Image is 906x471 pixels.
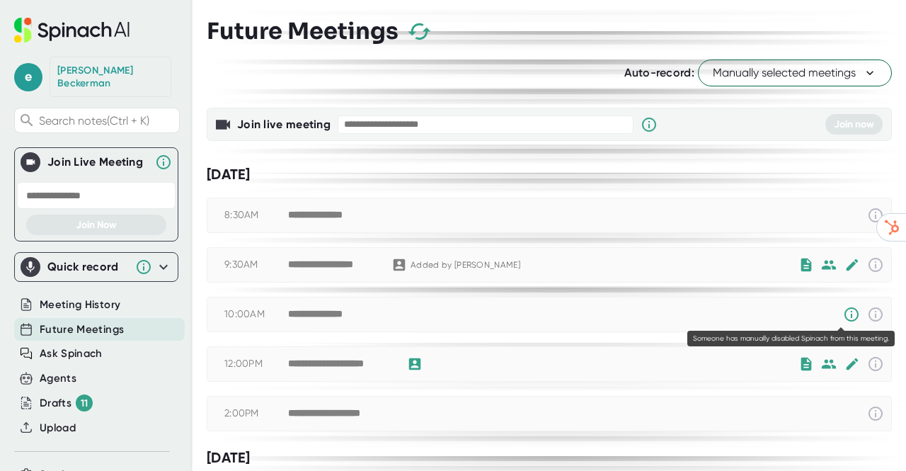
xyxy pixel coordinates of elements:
span: Join Now [76,219,117,231]
div: Quick record [47,260,128,274]
button: Manually selected meetings [698,59,892,86]
button: Upload [40,420,76,436]
b: Join live meeting [237,118,331,131]
div: 12:00PM [224,358,288,370]
span: e [14,63,42,91]
div: Emily Beckerman [57,64,164,89]
div: Drafts [40,395,93,412]
div: Quick record [21,253,172,281]
svg: This event has already passed [867,256,884,273]
div: 11 [76,395,93,412]
button: Drafts 11 [40,395,93,412]
button: Future Meetings [40,322,124,338]
img: Join Live Meeting [23,155,38,169]
button: Join now [825,114,883,135]
div: 8:30AM [224,209,288,222]
div: Join Live MeetingJoin Live Meeting [21,148,172,176]
div: [DATE] [207,166,892,183]
h3: Future Meetings [207,18,398,45]
div: 2:00PM [224,407,288,420]
span: Auto-record: [624,66,694,79]
div: 9:30AM [224,259,288,271]
div: Added by [PERSON_NAME] [411,260,520,271]
span: Join now [834,118,874,130]
button: Ask Spinach [40,346,103,362]
button: Join Now [26,215,166,235]
button: Meeting History [40,297,120,313]
span: Manually selected meetings [713,64,877,81]
div: [DATE] [207,449,892,467]
svg: This event has already passed [867,306,884,323]
span: Search notes (Ctrl + K) [39,114,176,127]
div: 10:00AM [224,308,288,321]
button: Agents [40,370,76,387]
div: Join Live Meeting [47,155,148,169]
svg: This event has already passed [867,207,884,224]
svg: This event has already passed [867,356,884,373]
svg: This event has already passed [867,405,884,422]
